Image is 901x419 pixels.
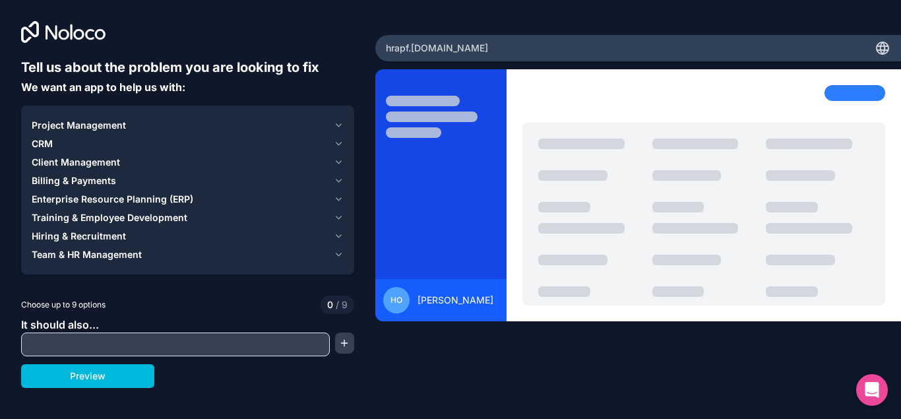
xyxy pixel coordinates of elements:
[32,137,53,150] span: CRM
[32,174,116,187] span: Billing & Payments
[21,364,154,388] button: Preview
[21,58,354,77] h6: Tell us about the problem you are looking to fix
[333,298,348,311] span: 9
[856,374,888,406] div: Open Intercom Messenger
[32,153,344,172] button: Client Management
[21,81,185,94] span: We want an app to help us with:
[32,190,344,209] button: Enterprise Resource Planning (ERP)
[32,209,344,227] button: Training & Employee Development
[32,211,187,224] span: Training & Employee Development
[418,294,493,307] span: [PERSON_NAME]
[336,299,339,310] span: /
[32,172,344,190] button: Billing & Payments
[32,116,344,135] button: Project Management
[32,230,126,243] span: Hiring & Recruitment
[32,193,193,206] span: Enterprise Resource Planning (ERP)
[386,42,488,55] span: hrapf .[DOMAIN_NAME]
[32,245,344,264] button: Team & HR Management
[32,227,344,245] button: Hiring & Recruitment
[390,295,402,306] span: HO
[327,298,333,311] span: 0
[32,135,344,153] button: CRM
[32,119,126,132] span: Project Management
[21,318,99,331] span: It should also...
[32,248,142,261] span: Team & HR Management
[32,156,120,169] span: Client Management
[21,299,106,311] span: Choose up to 9 options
